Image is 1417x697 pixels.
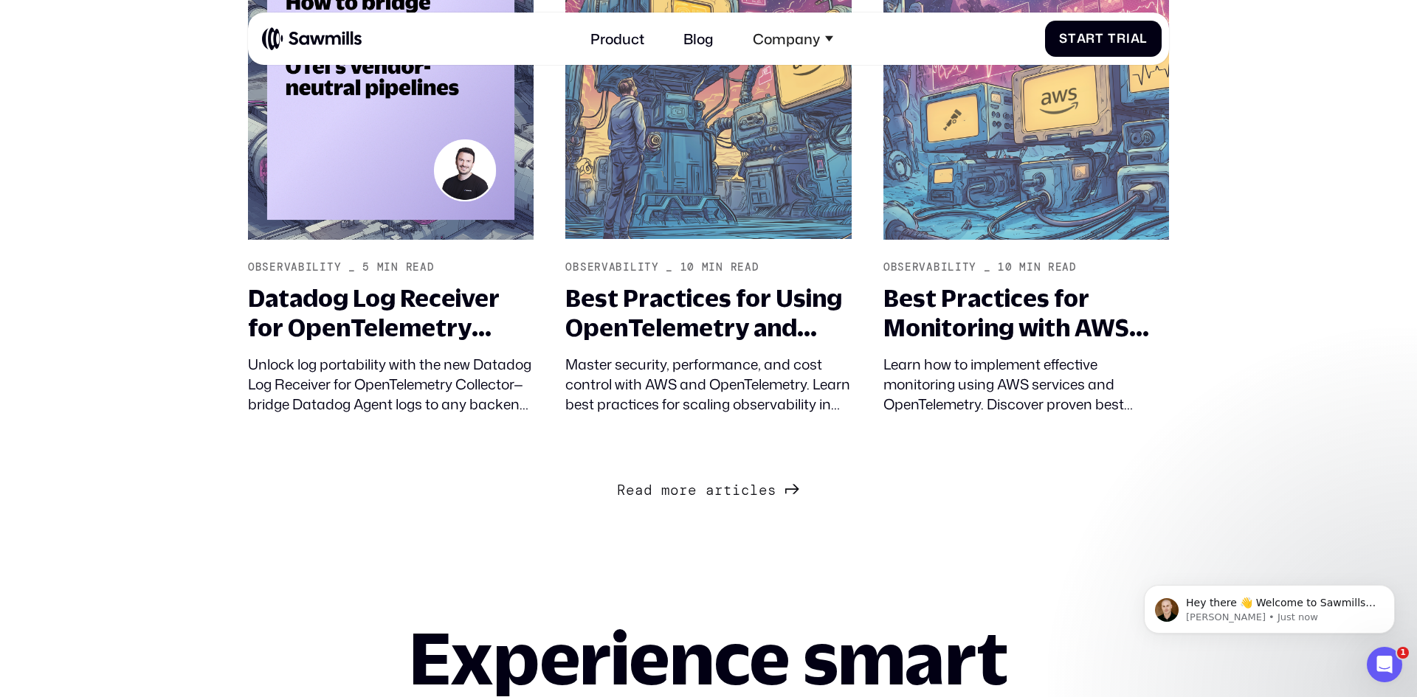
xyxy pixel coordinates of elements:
div: Company [753,30,820,47]
div: min read [702,261,759,274]
span: t [1068,31,1077,46]
span: e [759,482,768,499]
div: Master security, performance, and cost control with AWS and OpenTelemetry. Learn best practices f... [565,355,851,415]
span: R [617,482,626,499]
span: c [741,482,750,499]
div: Observability [883,261,976,274]
span: S [1059,31,1068,46]
div: Company [742,19,844,58]
span: t [723,482,732,499]
div: List [248,476,1169,502]
iframe: Intercom live chat [1367,647,1402,682]
span: T [1108,31,1117,46]
div: 10 [680,261,694,274]
span: l [1140,31,1148,46]
span: a [706,482,714,499]
span: 1 [1397,647,1409,659]
a: Blog [673,19,725,58]
div: _ [348,261,356,274]
span: a [1077,31,1086,46]
div: _ [984,261,991,274]
a: Product [580,19,655,58]
span: e [688,482,697,499]
span: r [1117,31,1126,46]
a: Next Page [617,476,799,502]
div: min read [377,261,435,274]
div: Datadog Log Receiver for OpenTelemetry Collector [248,284,534,342]
span: r [679,482,688,499]
div: Learn how to implement effective monitoring using AWS services and OpenTelemetry. Discover proven... [883,355,1169,415]
span: o [670,482,679,499]
span: a [1131,31,1140,46]
div: Observability [248,261,341,274]
span: i [732,482,741,499]
span: i [1126,31,1131,46]
span: s [768,482,776,499]
div: 5 [362,261,370,274]
span: l [750,482,759,499]
div: Best Practices for Monitoring with AWS and OpenTelemetry [883,284,1169,342]
span: r [1086,31,1095,46]
iframe: Intercom notifications message [1122,554,1417,657]
div: min read [1019,261,1077,274]
a: StartTrial [1045,21,1162,57]
span: r [714,482,723,499]
span: m [661,482,670,499]
span: e [626,482,635,499]
div: 10 [998,261,1012,274]
div: Best Practices for Using OpenTelemetry and AWS [565,284,851,342]
div: Unlock log portability with the new Datadog Log Receiver for OpenTelemetry Collector—bridge Datad... [248,355,534,415]
div: Observability [565,261,658,274]
span: a [635,482,644,499]
span: t [1095,31,1104,46]
span: d [644,482,652,499]
div: _ [666,261,673,274]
